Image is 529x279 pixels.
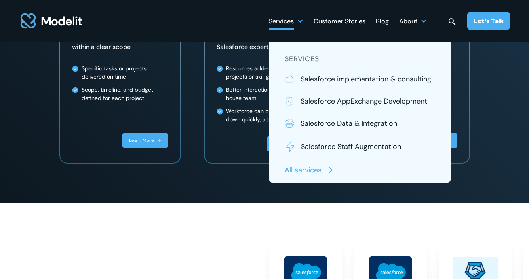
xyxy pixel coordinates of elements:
div: Resources added for specific projects or skill gaps [226,64,313,81]
a: home [19,9,84,33]
div: Ramp up your team with Salesforce experts [217,33,313,52]
div: About [399,13,427,28]
a: Salesforce Data & Integration [285,118,435,128]
p: Salesforce AppExchange Development [301,96,427,106]
a: All services [285,165,336,175]
img: modelit logo [19,9,84,33]
div: Customer Stories [314,14,365,30]
a: Blog [376,13,389,28]
a: Salesforce implementation & consulting [285,74,435,84]
a: Salesforce Staff Augmentation [285,140,435,153]
div: Let’s Talk [474,17,504,25]
a: Let’s Talk [467,12,510,30]
div: Services [269,13,303,28]
div: About [399,14,417,30]
div: Scope, timeline, and budget defined for each project [82,86,168,102]
p: All services [285,165,322,175]
div: Services [269,14,294,30]
div: Workforce can be scaled up or down quickly, according to needs [226,107,313,124]
img: arrow [325,165,334,175]
a: Customer Stories [314,13,365,28]
a: Learn More [122,133,168,148]
div: Blog [376,14,389,30]
a: Salesforce AppExchange Development [285,96,435,106]
p: Salesforce Staff Augmentation [301,141,401,152]
div: Learn More [129,137,154,144]
div: Specific tasks or projects delivered on time [82,64,168,81]
p: Salesforce implementation & consulting [301,74,431,84]
a: Learn More [267,136,313,151]
h5: SERVICES [285,54,435,64]
img: arrow right [157,138,162,143]
div: Better interaction with the in-house team [226,86,313,102]
nav: Services [269,42,451,183]
p: Salesforce Data & Integration [301,118,397,128]
div: Get talent for targeted goals within a clear scope [72,33,168,52]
